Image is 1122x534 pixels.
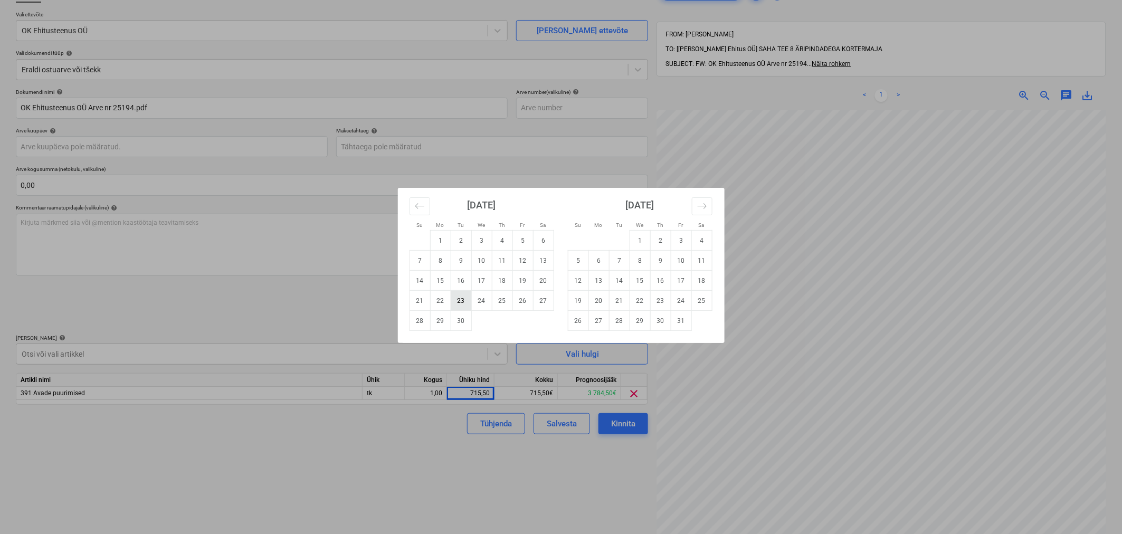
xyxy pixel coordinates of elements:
[430,251,451,271] td: Monday, September 8, 2025
[451,291,471,311] td: Tuesday, September 23, 2025
[533,291,554,311] td: Saturday, September 27, 2025
[512,231,533,251] td: Friday, September 5, 2025
[630,231,650,251] td: Wednesday, October 1, 2025
[410,271,430,291] td: Sunday, September 14, 2025
[533,251,554,271] td: Saturday, September 13, 2025
[410,291,430,311] td: Sunday, September 21, 2025
[410,311,430,331] td: Sunday, September 28, 2025
[671,251,691,271] td: Friday, October 10, 2025
[451,231,471,251] td: Tuesday, September 2, 2025
[478,222,485,228] small: We
[458,222,464,228] small: Tu
[679,222,683,228] small: Fr
[692,197,712,215] button: Move forward to switch to the next month.
[650,291,671,311] td: Thursday, October 23, 2025
[650,311,671,331] td: Thursday, October 30, 2025
[430,291,451,311] td: Monday, September 22, 2025
[595,222,603,228] small: Mo
[451,251,471,271] td: Tuesday, September 9, 2025
[691,231,712,251] td: Saturday, October 4, 2025
[575,222,581,228] small: Su
[657,222,663,228] small: Th
[533,271,554,291] td: Saturday, September 20, 2025
[616,222,622,228] small: Tu
[430,271,451,291] td: Monday, September 15, 2025
[430,311,451,331] td: Monday, September 29, 2025
[650,271,671,291] td: Thursday, October 16, 2025
[650,231,671,251] td: Thursday, October 2, 2025
[691,251,712,271] td: Saturday, October 11, 2025
[471,291,492,311] td: Wednesday, September 24, 2025
[630,251,650,271] td: Wednesday, October 8, 2025
[671,271,691,291] td: Friday, October 17, 2025
[699,222,705,228] small: Sa
[520,222,525,228] small: Fr
[492,231,512,251] td: Thursday, September 4, 2025
[630,311,650,331] td: Wednesday, October 29, 2025
[471,271,492,291] td: Wednesday, September 17, 2025
[471,231,492,251] td: Wednesday, September 3, 2025
[512,251,533,271] td: Friday, September 12, 2025
[512,271,533,291] td: Friday, September 19, 2025
[671,311,691,331] td: Friday, October 31, 2025
[609,271,630,291] td: Tuesday, October 14, 2025
[691,291,712,311] td: Saturday, October 25, 2025
[630,271,650,291] td: Wednesday, October 15, 2025
[650,251,671,271] td: Thursday, October 9, 2025
[1069,483,1122,534] iframe: Chat Widget
[512,291,533,311] td: Friday, September 26, 2025
[568,311,588,331] td: Sunday, October 26, 2025
[416,222,423,228] small: Su
[609,251,630,271] td: Tuesday, October 7, 2025
[410,197,430,215] button: Move backward to switch to the previous month.
[436,222,444,228] small: Mo
[492,271,512,291] td: Thursday, September 18, 2025
[568,271,588,291] td: Sunday, October 12, 2025
[671,231,691,251] td: Friday, October 3, 2025
[492,251,512,271] td: Thursday, September 11, 2025
[499,222,505,228] small: Th
[568,291,588,311] td: Sunday, October 19, 2025
[671,291,691,311] td: Friday, October 24, 2025
[468,199,496,211] strong: [DATE]
[398,188,725,343] div: Calendar
[691,271,712,291] td: Saturday, October 18, 2025
[568,251,588,271] td: Sunday, October 5, 2025
[540,222,546,228] small: Sa
[609,291,630,311] td: Tuesday, October 21, 2025
[588,271,609,291] td: Monday, October 13, 2025
[630,291,650,311] td: Wednesday, October 22, 2025
[588,291,609,311] td: Monday, October 20, 2025
[492,291,512,311] td: Thursday, September 25, 2025
[609,311,630,331] td: Tuesday, October 28, 2025
[430,231,451,251] td: Monday, September 1, 2025
[626,199,654,211] strong: [DATE]
[471,251,492,271] td: Wednesday, September 10, 2025
[588,251,609,271] td: Monday, October 6, 2025
[451,271,471,291] td: Tuesday, September 16, 2025
[588,311,609,331] td: Monday, October 27, 2025
[533,231,554,251] td: Saturday, September 6, 2025
[636,222,643,228] small: We
[451,311,471,331] td: Tuesday, September 30, 2025
[410,251,430,271] td: Sunday, September 7, 2025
